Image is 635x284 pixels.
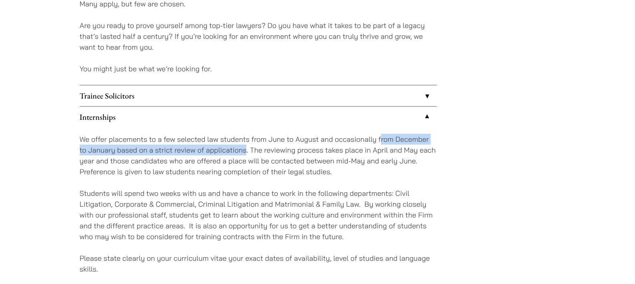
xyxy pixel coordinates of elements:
[80,107,437,127] a: Internships
[80,63,437,74] p: You might just be what we’re looking for.
[80,85,437,106] a: Trainee Solicitors
[80,188,437,242] p: Students will spend two weeks with us and have a chance to work in the following departments: Civ...
[80,134,437,177] p: We offer placements to a few selected law students from June to August and occasionally from Dece...
[80,20,437,52] p: Are you ready to prove yourself among top-tier lawyers? Do you have what it takes to be part of a...
[80,253,437,274] p: Please state clearly on your curriculum vitae your exact dates of availability, level of studies ...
